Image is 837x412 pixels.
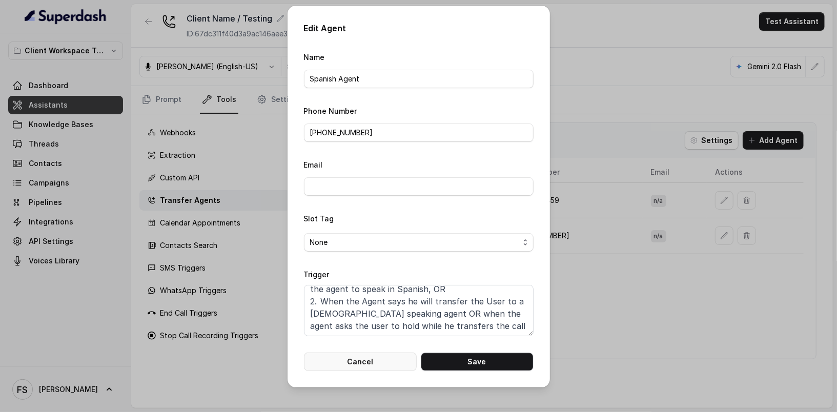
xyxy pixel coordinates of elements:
[304,160,323,169] label: Email
[304,233,534,252] button: None
[304,22,534,34] h2: Edit Agent
[304,270,330,279] label: Trigger
[304,285,534,336] textarea: When ANY the following conditions are met: 1. When a user wants to speak in Spanish OR asks the a...
[310,236,519,249] span: None
[304,53,325,61] label: Name
[421,353,534,371] button: Save
[304,214,334,223] label: Slot Tag
[304,353,417,371] button: Cancel
[304,107,357,115] label: Phone Number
